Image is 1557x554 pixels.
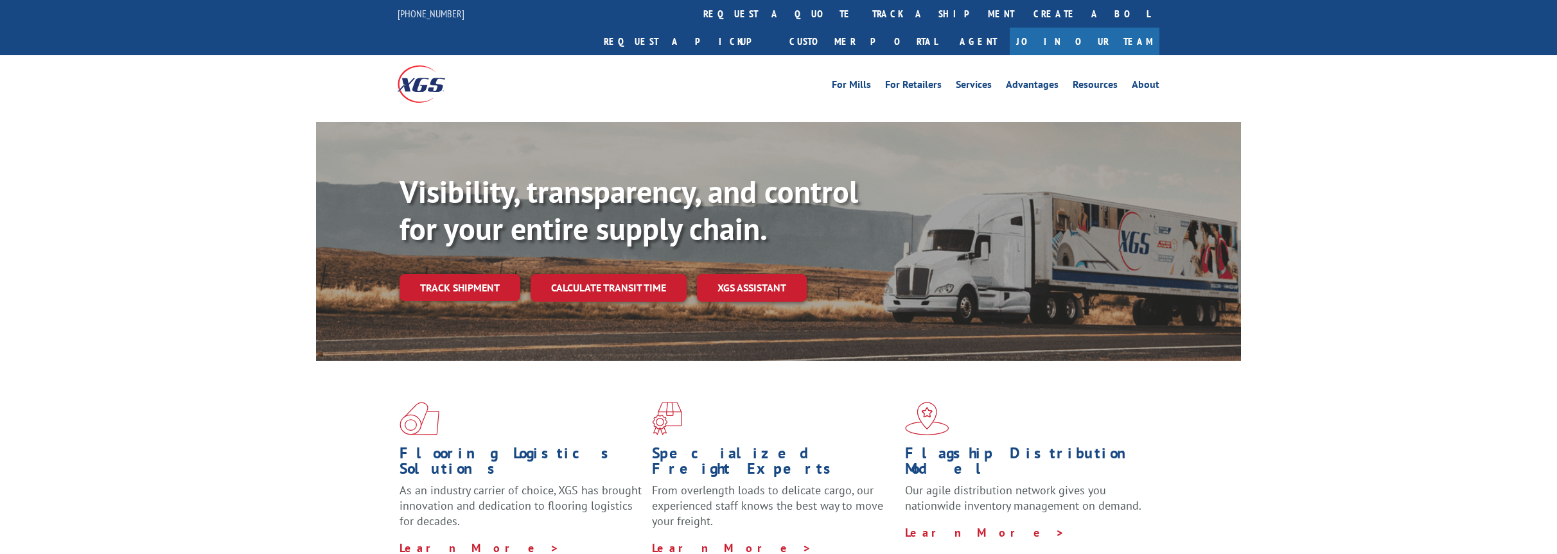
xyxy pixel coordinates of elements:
a: Learn More > [905,525,1065,540]
img: xgs-icon-total-supply-chain-intelligence-red [400,402,439,435]
a: Agent [947,28,1010,55]
p: From overlength loads to delicate cargo, our experienced staff knows the best way to move your fr... [652,483,895,540]
a: XGS ASSISTANT [697,274,807,302]
a: Customer Portal [780,28,947,55]
a: Request a pickup [594,28,780,55]
h1: Flagship Distribution Model [905,446,1148,483]
a: For Retailers [885,80,942,94]
b: Visibility, transparency, and control for your entire supply chain. [400,171,858,248]
a: Calculate transit time [531,274,687,302]
a: Advantages [1006,80,1059,94]
span: As an industry carrier of choice, XGS has brought innovation and dedication to flooring logistics... [400,483,642,528]
a: About [1132,80,1159,94]
img: xgs-icon-focused-on-flooring-red [652,402,682,435]
a: Track shipment [400,274,520,301]
h1: Flooring Logistics Solutions [400,446,642,483]
h1: Specialized Freight Experts [652,446,895,483]
a: Resources [1073,80,1118,94]
img: xgs-icon-flagship-distribution-model-red [905,402,949,435]
a: [PHONE_NUMBER] [398,7,464,20]
a: Services [956,80,992,94]
span: Our agile distribution network gives you nationwide inventory management on demand. [905,483,1141,513]
a: Join Our Team [1010,28,1159,55]
a: For Mills [832,80,871,94]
